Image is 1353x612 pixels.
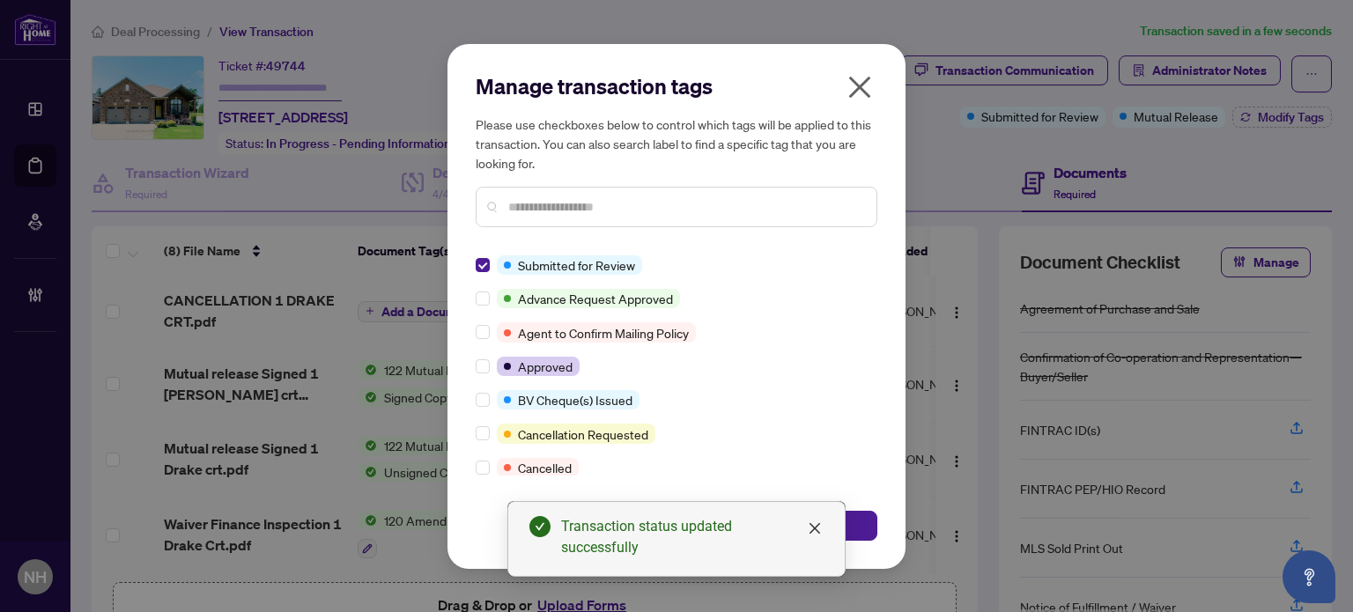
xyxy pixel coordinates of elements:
[476,72,877,100] h2: Manage transaction tags
[476,114,877,173] h5: Please use checkboxes below to control which tags will be applied to this transaction. You can al...
[518,255,635,275] span: Submitted for Review
[529,516,551,537] span: check-circle
[561,516,824,558] div: Transaction status updated successfully
[805,519,824,538] a: Close
[518,390,632,409] span: BV Cheque(s) Issued
[1283,550,1335,603] button: Open asap
[846,73,874,101] span: close
[476,511,671,541] button: Cancel
[518,424,648,444] span: Cancellation Requested
[808,521,822,535] span: close
[518,289,673,308] span: Advance Request Approved
[518,323,689,343] span: Agent to Confirm Mailing Policy
[518,458,572,477] span: Cancelled
[518,357,573,376] span: Approved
